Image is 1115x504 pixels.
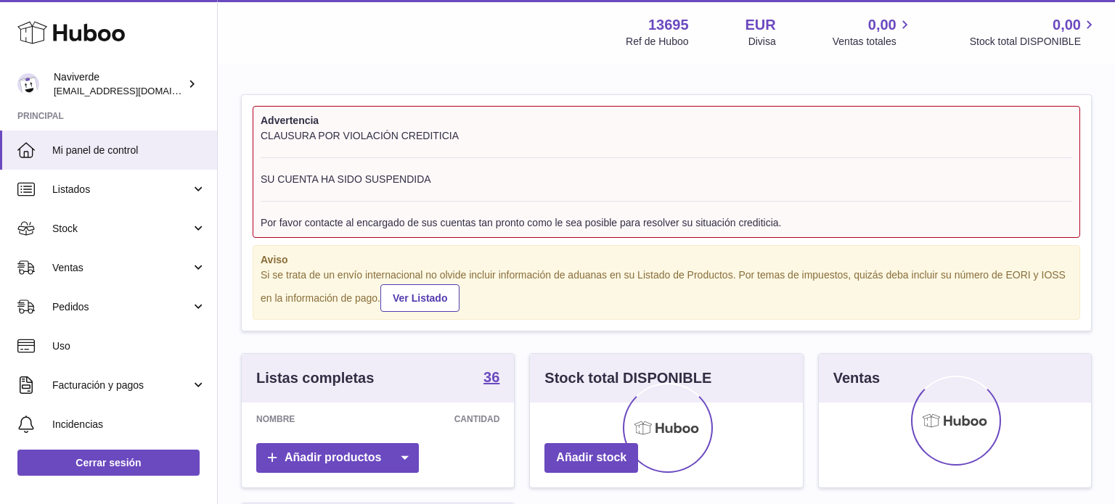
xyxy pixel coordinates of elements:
h3: Ventas [833,368,880,388]
div: Ref de Huboo [626,35,688,49]
strong: Aviso [261,253,1072,267]
span: 0,00 [868,15,897,35]
div: CLAUSURA POR VIOLACIÓN CREDITICIA SU CUENTA HA SIDO SUSPENDIDA Por favor contacte al encargado de... [261,129,1072,230]
th: Cantidad [372,402,515,436]
strong: 13695 [648,15,689,35]
span: Stock total DISPONIBLE [970,35,1098,49]
a: 0,00 Ventas totales [833,15,913,49]
strong: 36 [483,370,499,384]
span: [EMAIL_ADDRESS][DOMAIN_NAME] [54,85,213,96]
span: Listados [52,183,191,197]
img: internalAdmin-13695@internal.huboo.com [17,73,39,95]
a: Cerrar sesión [17,450,200,476]
span: Ventas totales [833,35,913,49]
span: Mi panel de control [52,144,206,157]
a: 0,00 Stock total DISPONIBLE [970,15,1098,49]
span: Incidencias [52,418,206,431]
span: Facturación y pagos [52,379,191,392]
span: 0,00 [1053,15,1081,35]
h3: Listas completas [256,368,374,388]
a: Añadir stock [544,443,638,473]
span: Uso [52,339,206,353]
th: Nombre [242,402,372,436]
span: Pedidos [52,300,191,314]
span: Stock [52,222,191,236]
a: 36 [483,370,499,387]
h3: Stock total DISPONIBLE [544,368,711,388]
strong: EUR [746,15,776,35]
div: Si se trata de un envío internacional no olvide incluir información de aduanas en su Listado de P... [261,268,1072,312]
a: Añadir productos [256,443,419,473]
a: Ver Listado [380,284,460,312]
div: Divisa [748,35,776,49]
strong: Advertencia [261,114,1072,128]
div: Naviverde [54,70,184,98]
span: Ventas [52,261,191,275]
